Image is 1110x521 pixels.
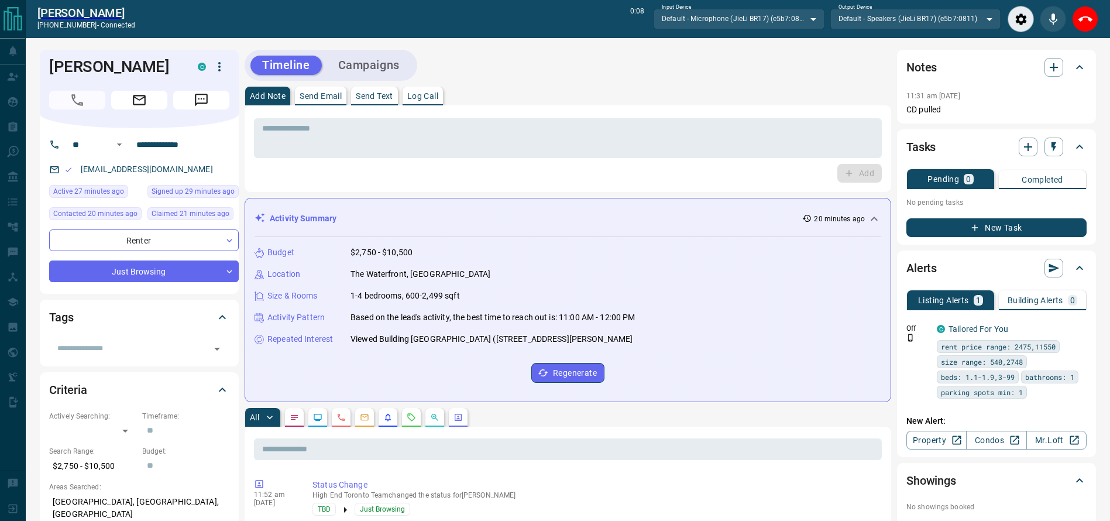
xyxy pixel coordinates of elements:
[312,491,877,499] p: High End Toronto Team changed the status for [PERSON_NAME]
[64,166,73,174] svg: Email Valid
[147,185,239,201] div: Mon Oct 13 2025
[254,499,295,507] p: [DATE]
[350,268,490,280] p: The Waterfront, [GEOGRAPHIC_DATA]
[173,91,229,109] span: Message
[906,194,1087,211] p: No pending tasks
[350,290,460,302] p: 1-4 bedrooms, 600-2,499 sqft
[49,91,105,109] span: Call
[1072,6,1098,32] div: End Call
[312,479,877,491] p: Status Change
[430,413,439,422] svg: Opportunities
[336,413,346,422] svg: Calls
[1008,6,1034,32] div: Audio Settings
[941,371,1015,383] span: beds: 1.1-1.9,3-99
[966,175,971,183] p: 0
[906,92,960,100] p: 11:31 am [DATE]
[906,254,1087,282] div: Alerts
[49,482,229,492] p: Areas Searched:
[267,290,318,302] p: Size & Rooms
[49,308,73,327] h2: Tags
[37,20,135,30] p: [PHONE_NUMBER] -
[250,92,286,100] p: Add Note
[37,6,135,20] a: [PERSON_NAME]
[906,133,1087,161] div: Tasks
[209,341,225,357] button: Open
[327,56,411,75] button: Campaigns
[407,413,416,422] svg: Requests
[250,413,259,421] p: All
[53,186,124,197] span: Active 27 minutes ago
[630,6,644,32] p: 0:08
[814,214,865,224] p: 20 minutes ago
[906,415,1087,427] p: New Alert:
[662,4,692,11] label: Input Device
[267,268,300,280] p: Location
[147,207,239,224] div: Mon Oct 13 2025
[356,92,393,100] p: Send Text
[152,186,235,197] span: Signed up 29 minutes ago
[101,21,135,29] span: connected
[49,457,136,476] p: $2,750 - $10,500
[49,229,239,251] div: Renter
[918,296,969,304] p: Listing Alerts
[1008,296,1063,304] p: Building Alerts
[830,9,1001,29] div: Default - Speakers (JieLi BR17) (e5b7:0811)
[383,413,393,422] svg: Listing Alerts
[906,471,956,490] h2: Showings
[453,413,463,422] svg: Agent Actions
[1040,6,1066,32] div: Mute
[1070,296,1075,304] p: 0
[49,185,142,201] div: Mon Oct 13 2025
[1025,371,1074,383] span: bathrooms: 1
[142,446,229,457] p: Budget:
[300,92,342,100] p: Send Email
[407,92,438,100] p: Log Call
[49,207,142,224] div: Mon Oct 13 2025
[49,376,229,404] div: Criteria
[531,363,604,383] button: Regenerate
[290,413,299,422] svg: Notes
[906,53,1087,81] div: Notes
[360,503,405,515] span: Just Browsing
[250,56,322,75] button: Timeline
[49,446,136,457] p: Search Range:
[941,341,1056,352] span: rent price range: 2475,11550
[270,212,336,225] p: Activity Summary
[906,259,937,277] h2: Alerts
[198,63,206,71] div: condos.ca
[906,502,1087,512] p: No showings booked
[267,333,333,345] p: Repeated Interest
[906,431,967,450] a: Property
[966,431,1026,450] a: Condos
[49,411,136,421] p: Actively Searching:
[267,246,294,259] p: Budget
[906,104,1087,116] p: CD pulled
[906,138,936,156] h2: Tasks
[838,4,872,11] label: Output Device
[111,91,167,109] span: Email
[976,296,981,304] p: 1
[937,325,945,333] div: condos.ca
[1026,431,1087,450] a: Mr.Loft
[255,208,881,229] div: Activity Summary20 minutes ago
[49,260,239,282] div: Just Browsing
[1022,176,1063,184] p: Completed
[313,413,322,422] svg: Lead Browsing Activity
[949,324,1008,334] a: Tailored For You
[906,467,1087,495] div: Showings
[906,323,930,334] p: Off
[906,218,1087,237] button: New Task
[142,411,229,421] p: Timeframe:
[49,303,229,331] div: Tags
[906,58,937,77] h2: Notes
[254,491,295,499] p: 11:52 am
[906,334,915,342] svg: Push Notification Only
[350,333,633,345] p: Viewed Building [GEOGRAPHIC_DATA] ([STREET_ADDRESS][PERSON_NAME]
[49,381,87,399] h2: Criteria
[53,208,138,220] span: Contacted 20 minutes ago
[81,164,213,174] a: [EMAIL_ADDRESS][DOMAIN_NAME]
[350,246,413,259] p: $2,750 - $10,500
[927,175,959,183] p: Pending
[267,311,325,324] p: Activity Pattern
